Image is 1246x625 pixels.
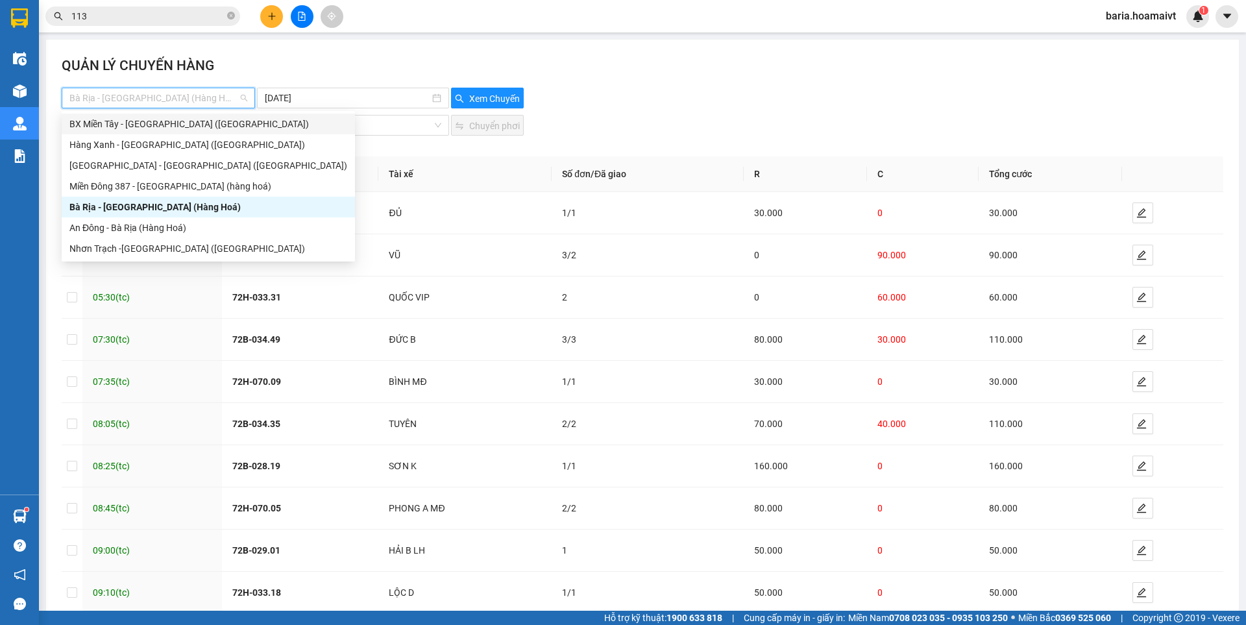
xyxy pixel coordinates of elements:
span: aim [327,12,336,21]
button: edit [1132,540,1153,561]
div: R [754,167,857,181]
span: PHONG A MĐ [389,503,445,513]
button: edit [1132,202,1153,223]
span: 1/1 [562,587,576,598]
span: 90.000 [989,250,1018,260]
img: logo.jpg [6,6,52,52]
span: edit [1133,250,1153,260]
strong: 72H-070.09 [232,376,281,387]
span: close-circle [227,12,235,19]
span: 160.000 [989,461,1023,471]
span: plus [267,12,276,21]
span: 50.000 [989,545,1018,556]
li: VP Hàng Bà Rịa [6,55,90,69]
span: 80.000 [989,503,1018,513]
button: edit [1132,413,1153,434]
img: logo-vxr [11,8,28,28]
span: copyright [1174,613,1183,622]
span: 160.000 [754,461,788,471]
sup: 1 [25,508,29,511]
span: HẢI B LH [389,545,425,556]
span: 09:00 (tc) [93,545,130,556]
span: edit [1133,503,1153,513]
span: 80.000 [754,334,783,345]
span: 50.000 [754,545,783,556]
span: 30.000 [989,208,1018,218]
span: 30.000 [754,376,783,387]
span: edit [1133,208,1153,218]
strong: 72H-070.05 [232,503,281,513]
span: search [455,94,464,104]
div: Nhơn Trạch -Bà Rịa (Hàng hóa) [62,238,355,259]
span: 1 [562,545,567,556]
span: 2/2 [562,503,576,513]
div: Sài Gòn - Bà Rịa (Hàng Hoá) [62,155,355,176]
span: environment [6,72,16,81]
span: edit [1133,461,1153,471]
span: BÌNH MĐ [389,376,426,387]
img: warehouse-icon [13,509,27,523]
span: LỘC D [389,587,414,598]
div: Bà Rịa - Sài Gòn (Hàng Hoá) [62,197,355,217]
input: 14-09-2025 [265,91,429,105]
li: Hoa Mai [6,6,188,31]
strong: 72H-033.18 [232,587,281,598]
span: caret-down [1221,10,1233,22]
span: 1/1 [562,376,576,387]
span: 0 [877,376,883,387]
span: 40.000 [877,419,906,429]
span: 90.000 [877,250,906,260]
span: environment [90,72,99,81]
div: BX Miền Tây - Bà Rịa (Hàng Hóa) [62,114,355,134]
span: 3/3 [562,334,576,345]
img: warehouse-icon [13,52,27,66]
span: 60.000 [877,292,906,302]
span: ĐỦ [389,208,401,218]
span: QUỐC VIP [389,292,430,302]
span: 0 [754,292,759,302]
span: 50.000 [754,587,783,598]
span: Cung cấp máy in - giấy in: [744,611,845,625]
img: warehouse-icon [13,117,27,130]
strong: 1900 633 818 [666,613,722,623]
span: 110.000 [989,334,1023,345]
strong: 72B-028.19 [232,461,280,471]
span: 08:05 (tc) [93,419,130,429]
div: Bà Rịa - [GEOGRAPHIC_DATA] (Hàng Hoá) [69,200,347,214]
div: Hàng Xanh - [GEOGRAPHIC_DATA] ([GEOGRAPHIC_DATA]) [69,138,347,152]
span: 0 [877,545,883,556]
span: 30.000 [754,208,783,218]
span: TUYÊN [389,419,417,429]
span: 80.000 [754,503,783,513]
button: aim [321,5,343,28]
strong: 0708 023 035 - 0935 103 250 [889,613,1008,623]
span: 0 [877,208,883,218]
button: swapChuyển phơi [451,115,524,136]
span: 08:25 (tc) [93,461,130,471]
span: ⚪️ [1011,615,1015,620]
span: Bà Rịa - Sài Gòn (Hàng Hoá) [69,88,247,108]
button: plus [260,5,283,28]
span: 0 [754,250,759,260]
span: 05:30 (tc) [93,292,130,302]
span: 2 [562,292,567,302]
b: QL51, PPhước Trung, TPBà Rịa [6,71,76,96]
div: Nhơn Trạch -[GEOGRAPHIC_DATA] ([GEOGRAPHIC_DATA]) [69,241,347,256]
span: 70.000 [754,419,783,429]
span: close-circle [227,10,235,23]
button: edit [1132,498,1153,519]
strong: 0369 525 060 [1055,613,1111,623]
img: warehouse-icon [13,84,27,98]
div: Miền Đông 387 - [GEOGRAPHIC_DATA] (hàng hoá) [69,179,347,193]
span: edit [1133,419,1153,429]
span: SƠN K [389,461,417,471]
b: 93 Nguyễn Thái Bình, [GEOGRAPHIC_DATA] [90,71,170,125]
h2: QUẢN LÝ CHUYẾN HÀNG [62,55,214,81]
button: edit [1132,456,1153,476]
span: 1/1 [562,208,576,218]
span: edit [1133,376,1153,387]
span: 30.000 [989,376,1018,387]
button: caret-down [1215,5,1238,28]
div: Số đơn/Đã giao [562,167,733,181]
span: 07:30 (tc) [93,334,130,345]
